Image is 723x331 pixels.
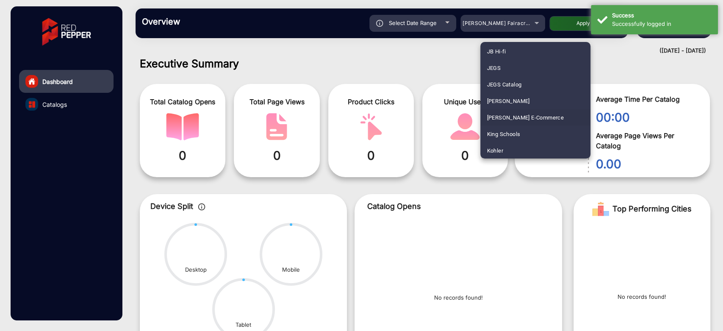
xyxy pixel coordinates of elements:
[612,11,712,20] div: Success
[487,126,521,142] span: King Schools
[487,109,564,126] span: [PERSON_NAME] E-Commerce
[487,93,530,109] span: [PERSON_NAME]
[487,43,506,60] span: JB Hi-fi
[487,142,503,159] span: Kohler
[487,76,522,93] span: JEGS Catalog
[487,60,501,76] span: JEGS
[612,20,712,28] div: Successfully logged in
